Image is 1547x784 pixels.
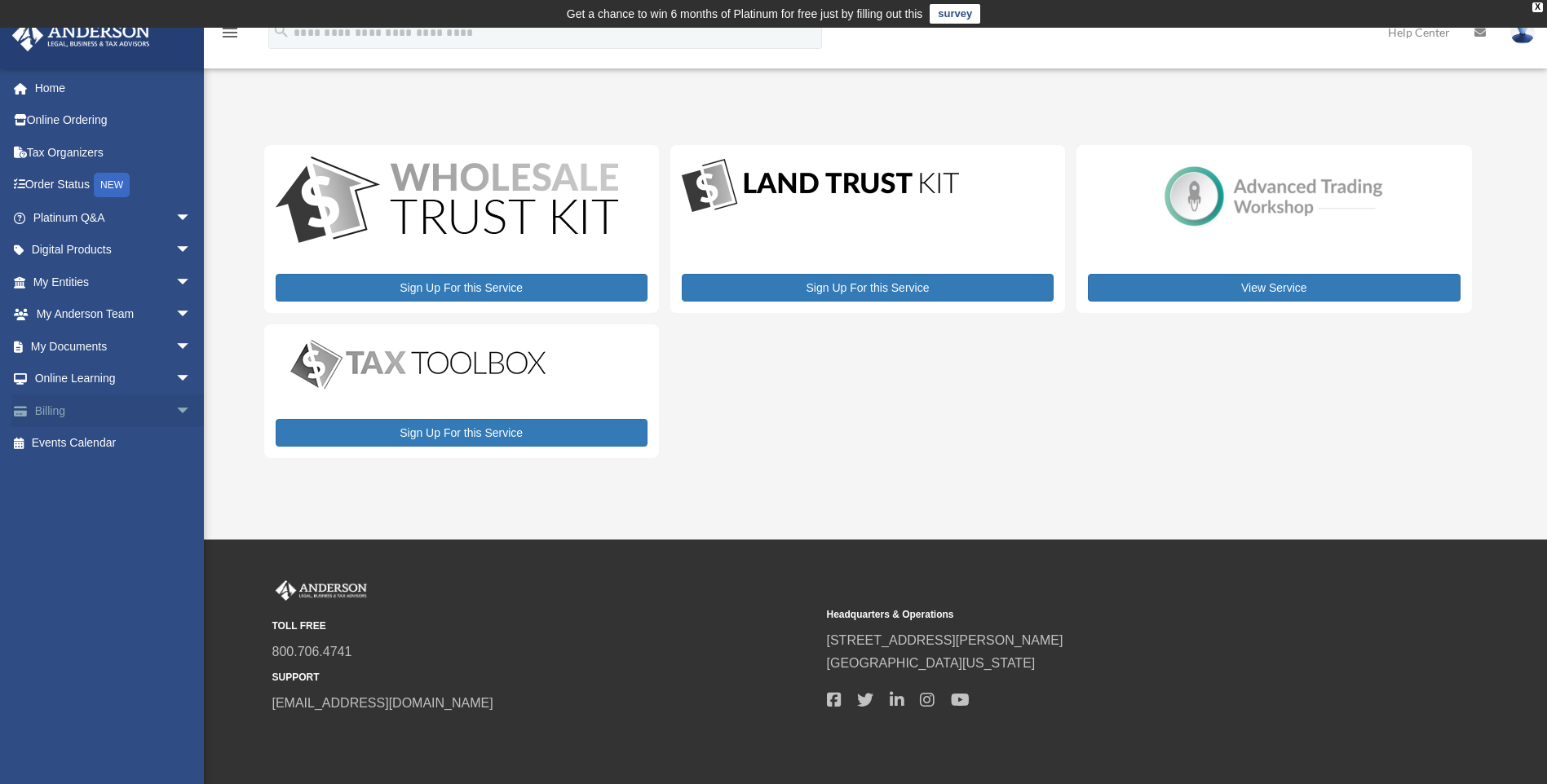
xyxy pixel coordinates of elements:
[175,363,208,396] span: arrow_drop_down
[11,136,216,169] a: Tax Organizers
[220,23,240,42] i: menu
[272,696,493,710] a: [EMAIL_ADDRESS][DOMAIN_NAME]
[1510,20,1535,44] img: User Pic
[175,201,208,235] span: arrow_drop_down
[11,72,216,104] a: Home
[276,419,648,447] a: Sign Up For this Service
[11,298,216,331] a: My Anderson Teamarrow_drop_down
[11,427,216,460] a: Events Calendar
[175,266,208,299] span: arrow_drop_down
[276,274,648,302] a: Sign Up For this Service
[272,669,815,686] small: SUPPORT
[11,104,216,137] a: Online Ordering
[272,22,290,40] i: search
[272,580,370,601] img: Anderson Advisors Platinum Portal
[827,606,1370,623] small: Headquarters & Operations
[11,201,216,234] a: Platinum Q&Aarrow_drop_down
[827,633,1063,647] a: [STREET_ADDRESS][PERSON_NAME]
[11,394,216,427] a: Billingarrow_drop_down
[94,173,130,197] div: NEW
[175,330,208,363] span: arrow_drop_down
[1532,2,1543,12] div: close
[175,234,208,267] span: arrow_drop_down
[175,298,208,332] span: arrow_drop_down
[272,645,352,658] a: 800.706.4741
[11,266,216,298] a: My Entitiesarrow_drop_down
[220,29,240,42] a: menu
[1088,274,1460,302] a: View Service
[272,618,815,635] small: TOLL FREE
[567,4,923,24] div: Get a chance to win 6 months of Platinum for free just by filling out this
[682,274,1054,302] a: Sign Up For this Service
[11,169,216,202] a: Order StatusNEW
[7,20,155,51] img: Anderson Advisors Platinum Portal
[11,234,208,266] a: Digital Productsarrow_drop_down
[930,4,980,24] a: survey
[11,330,216,363] a: My Documentsarrow_drop_down
[682,156,959,216] img: LandTrust_lgo-1.jpg
[175,394,208,428] span: arrow_drop_down
[276,336,561,393] img: taxtoolbox_new-1.webp
[827,656,1036,670] a: [GEOGRAPHIC_DATA][US_STATE]
[276,156,618,247] img: WS-Trust-Kit-lgo-1.jpg
[11,363,216,395] a: Online Learningarrow_drop_down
